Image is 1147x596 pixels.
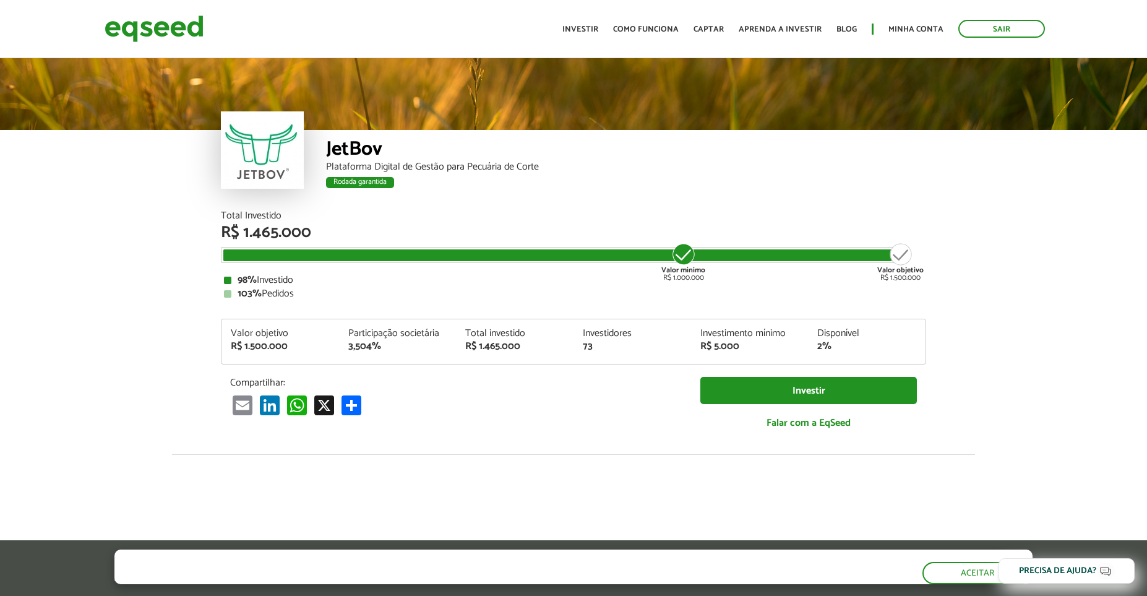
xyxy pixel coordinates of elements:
[739,25,822,33] a: Aprenda a investir
[231,342,330,352] div: R$ 1.500.000
[694,25,724,33] a: Captar
[221,211,926,221] div: Total Investido
[817,329,916,339] div: Disponível
[230,395,255,415] a: Email
[661,264,705,276] strong: Valor mínimo
[312,395,337,415] a: X
[700,377,917,405] a: Investir
[888,25,943,33] a: Minha conta
[326,139,926,162] div: JetBov
[231,329,330,339] div: Valor objetivo
[326,162,926,172] div: Plataforma Digital de Gestão para Pecuária de Corte
[221,225,926,241] div: R$ 1.465.000
[817,342,916,352] div: 2%
[257,395,282,415] a: LinkedIn
[583,329,682,339] div: Investidores
[105,12,204,45] img: EqSeed
[348,329,447,339] div: Participação societária
[877,264,924,276] strong: Valor objetivo
[339,395,364,415] a: Compartilhar
[224,289,923,299] div: Pedidos
[230,377,682,389] p: Compartilhar:
[114,572,562,584] p: Ao clicar em "aceitar", você aceita nossa .
[700,410,917,436] a: Falar com a EqSeed
[224,275,923,285] div: Investido
[922,562,1033,584] button: Aceitar
[465,342,564,352] div: R$ 1.465.000
[285,395,309,415] a: WhatsApp
[238,285,262,302] strong: 103%
[613,25,679,33] a: Como funciona
[700,342,799,352] div: R$ 5.000
[700,329,799,339] div: Investimento mínimo
[326,177,394,188] div: Rodada garantida
[958,20,1045,38] a: Sair
[660,242,707,282] div: R$ 1.000.000
[562,25,598,33] a: Investir
[465,329,564,339] div: Total investido
[348,342,447,352] div: 3,504%
[278,573,421,584] a: política de privacidade e de cookies
[238,272,257,288] strong: 98%
[583,342,682,352] div: 73
[836,25,857,33] a: Blog
[114,550,562,569] h5: O site da EqSeed utiliza cookies para melhorar sua navegação.
[877,242,924,282] div: R$ 1.500.000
